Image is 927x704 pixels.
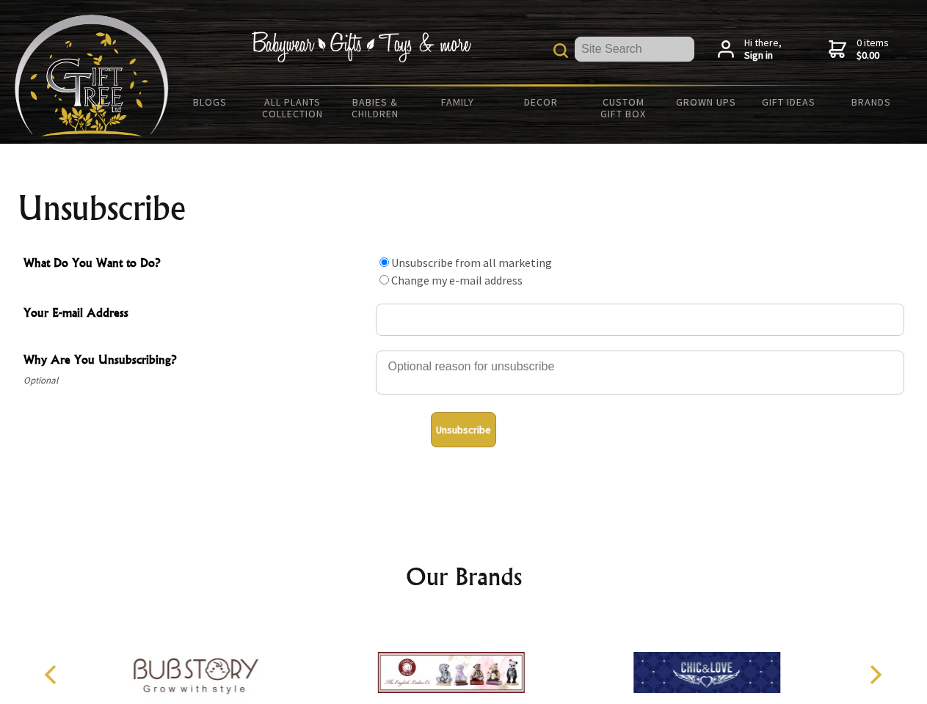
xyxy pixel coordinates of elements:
textarea: Why Are You Unsubscribing? [376,351,904,395]
strong: Sign in [744,49,782,62]
input: Site Search [575,37,694,62]
label: Unsubscribe from all marketing [391,255,552,270]
img: product search [553,43,568,58]
a: Babies & Children [334,87,417,129]
label: Change my e-mail address [391,273,523,287]
a: Custom Gift Box [582,87,665,129]
button: Previous [37,659,69,691]
h1: Unsubscribe [18,191,910,226]
a: Grown Ups [664,87,747,117]
button: Unsubscribe [431,412,496,447]
a: BLOGS [169,87,252,117]
span: Optional [23,372,368,389]
img: Babywear - Gifts - Toys & more [251,32,471,62]
a: Family [417,87,500,117]
h2: Our Brands [29,559,898,594]
span: What Do You Want to Do? [23,254,368,275]
a: All Plants Collection [252,87,335,129]
span: 0 items [857,36,889,62]
strong: $0.00 [857,49,889,62]
span: Hi there, [744,37,782,62]
a: Gift Ideas [747,87,830,117]
a: Brands [830,87,913,117]
a: 0 items$0.00 [829,37,889,62]
button: Next [859,659,891,691]
a: Hi there,Sign in [718,37,782,62]
a: Decor [499,87,582,117]
input: Your E-mail Address [376,304,904,336]
input: What Do You Want to Do? [379,257,389,267]
span: Why Are You Unsubscribing? [23,351,368,372]
input: What Do You Want to Do? [379,275,389,285]
span: Your E-mail Address [23,304,368,325]
img: Babyware - Gifts - Toys and more... [15,15,169,136]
